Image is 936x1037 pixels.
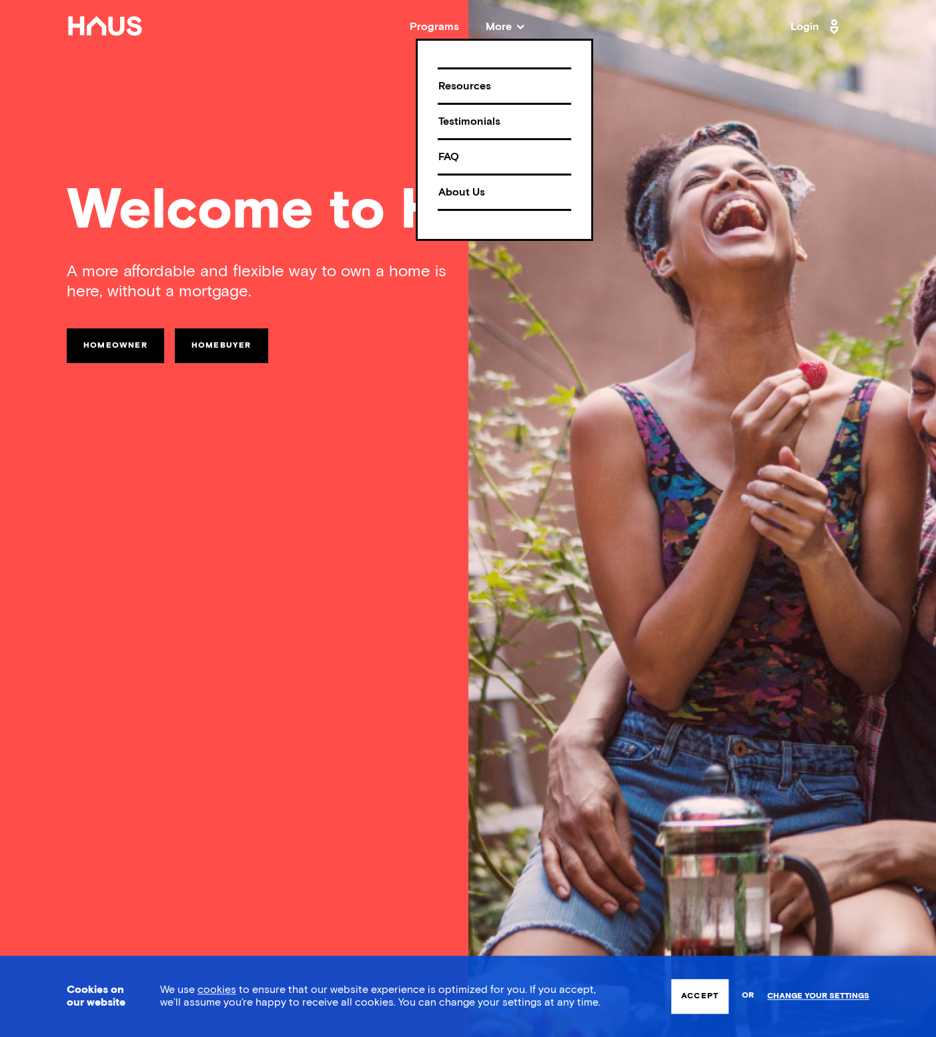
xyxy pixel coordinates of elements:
[175,328,268,363] a: Homebuyer
[438,67,571,103] a: Resources
[791,16,843,37] a: Login
[160,984,600,1008] span: We use to ensure that our website experience is optimized for you. If you accept, we’ll assume yo...
[438,138,571,174] a: FAQ
[438,181,571,204] div: About Us
[438,110,571,133] div: Testimonials
[67,984,127,1009] h3: Cookies on our website
[767,992,869,1001] a: Change your settings
[410,21,459,32] a: Programs
[438,75,571,98] div: Resources
[486,21,524,32] span: More
[67,262,468,302] div: A more affordable and flexible way to own a home is here, without a mortgage.
[438,145,571,169] div: FAQ
[197,984,236,995] a: cookies
[67,328,164,363] a: Homeowner
[438,174,571,211] a: About Us
[438,103,571,138] a: Testimonials
[742,984,754,1008] span: or
[671,979,729,1014] button: Accept
[67,184,869,240] div: Welcome to Haus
